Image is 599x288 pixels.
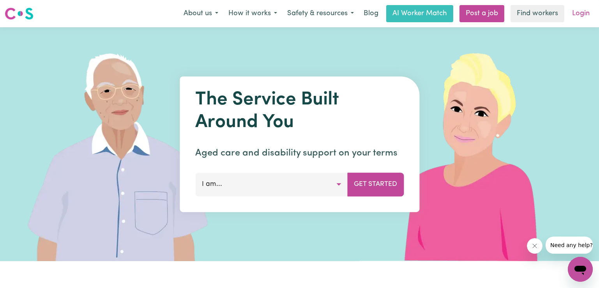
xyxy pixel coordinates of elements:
[178,5,223,22] button: About us
[5,7,34,21] img: Careseekers logo
[195,173,348,196] button: I am...
[527,238,542,254] iframe: Close message
[546,237,593,254] iframe: Message from company
[359,5,383,22] a: Blog
[386,5,453,22] a: AI Worker Match
[568,257,593,282] iframe: Button to launch messaging window
[459,5,504,22] a: Post a job
[223,5,282,22] button: How it works
[282,5,359,22] button: Safety & resources
[195,89,404,134] h1: The Service Built Around You
[5,5,34,23] a: Careseekers logo
[567,5,594,22] a: Login
[511,5,564,22] a: Find workers
[195,146,404,160] p: Aged care and disability support on your terms
[347,173,404,196] button: Get Started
